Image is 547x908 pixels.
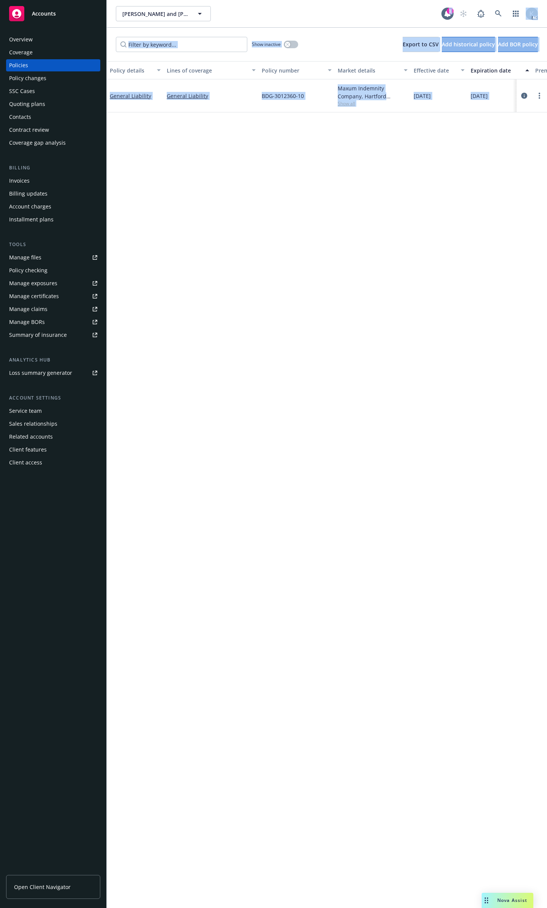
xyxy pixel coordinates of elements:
button: [PERSON_NAME] and [PERSON_NAME] [116,6,211,21]
div: Manage exposures [9,277,57,289]
a: Summary of insurance [6,329,100,341]
span: Accounts [32,11,56,17]
a: Manage claims [6,303,100,315]
button: Export to CSV [403,37,439,52]
div: Coverage gap analysis [9,137,66,149]
a: Policy changes [6,72,100,84]
div: Billing updates [9,188,47,200]
div: Summary of insurance [9,329,67,341]
div: Policy changes [9,72,46,84]
div: Maxum Indemnity Company, Hartford Insurance Group, RT Specialty Insurance Services, LLC (RSG Spec... [338,84,408,100]
a: Invoices [6,175,100,187]
a: Report a Bug [473,6,489,21]
a: circleInformation [520,91,529,100]
a: General Liability [167,92,256,100]
div: Manage claims [9,303,47,315]
a: Manage files [6,251,100,264]
a: Client features [6,444,100,456]
div: Loss summary generator [9,367,72,379]
a: Coverage [6,46,100,58]
span: Add historical policy [442,41,495,48]
a: Manage BORs [6,316,100,328]
a: Installment plans [6,213,100,226]
div: Policy checking [9,264,47,276]
span: [DATE] [471,92,488,100]
a: Policy checking [6,264,100,276]
div: Analytics hub [6,356,100,364]
div: Account settings [6,394,100,402]
span: Show all [338,100,408,107]
a: Manage exposures [6,277,100,289]
div: Contract review [9,124,49,136]
a: more [535,91,544,100]
div: Related accounts [9,431,53,443]
div: Client access [9,456,42,469]
span: Export to CSV [403,41,439,48]
div: Policies [9,59,28,71]
img: photo [526,8,538,20]
button: Add BOR policy [498,37,538,52]
div: Manage certificates [9,290,59,302]
div: Policy number [262,66,323,74]
span: [PERSON_NAME] and [PERSON_NAME] [122,10,188,18]
div: Overview [9,33,33,46]
div: Policy details [110,66,152,74]
a: Manage certificates [6,290,100,302]
div: Client features [9,444,47,456]
div: Account charges [9,201,51,213]
div: Sales relationships [9,418,57,430]
button: Expiration date [468,61,532,79]
div: Tools [6,241,100,248]
a: Coverage gap analysis [6,137,100,149]
div: Installment plans [9,213,54,226]
a: Policies [6,59,100,71]
a: Search [491,6,506,21]
div: Market details [338,66,399,74]
button: Effective date [411,61,468,79]
button: Policy number [259,61,335,79]
a: Loss summary generator [6,367,100,379]
a: Service team [6,405,100,417]
div: Expiration date [471,66,521,74]
a: Contacts [6,111,100,123]
div: Contacts [9,111,31,123]
button: Lines of coverage [164,61,259,79]
div: SSC Cases [9,85,35,97]
div: Lines of coverage [167,66,247,74]
a: SSC Cases [6,85,100,97]
span: Show inactive [252,41,281,47]
button: Policy details [107,61,164,79]
a: Accounts [6,3,100,24]
a: Sales relationships [6,418,100,430]
div: Drag to move [482,893,491,908]
button: Add historical policy [442,37,495,52]
a: Switch app [508,6,523,21]
a: General Liability [110,92,151,99]
div: Billing [6,164,100,172]
div: Manage files [9,251,41,264]
span: BDG-3012360-10 [262,92,304,100]
div: Effective date [414,66,456,74]
span: Add BOR policy [498,41,538,48]
span: [DATE] [414,92,431,100]
div: Coverage [9,46,33,58]
a: Overview [6,33,100,46]
div: Quoting plans [9,98,45,110]
a: Quoting plans [6,98,100,110]
span: Open Client Navigator [14,883,71,891]
span: Nova Assist [497,897,527,903]
input: Filter by keyword... [116,37,247,52]
a: Contract review [6,124,100,136]
a: Client access [6,456,100,469]
a: Account charges [6,201,100,213]
div: 1 [447,8,454,14]
button: Market details [335,61,411,79]
a: Billing updates [6,188,100,200]
a: Related accounts [6,431,100,443]
a: Start snowing [456,6,471,21]
button: Nova Assist [482,893,533,908]
div: Manage BORs [9,316,45,328]
div: Invoices [9,175,30,187]
div: Service team [9,405,42,417]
